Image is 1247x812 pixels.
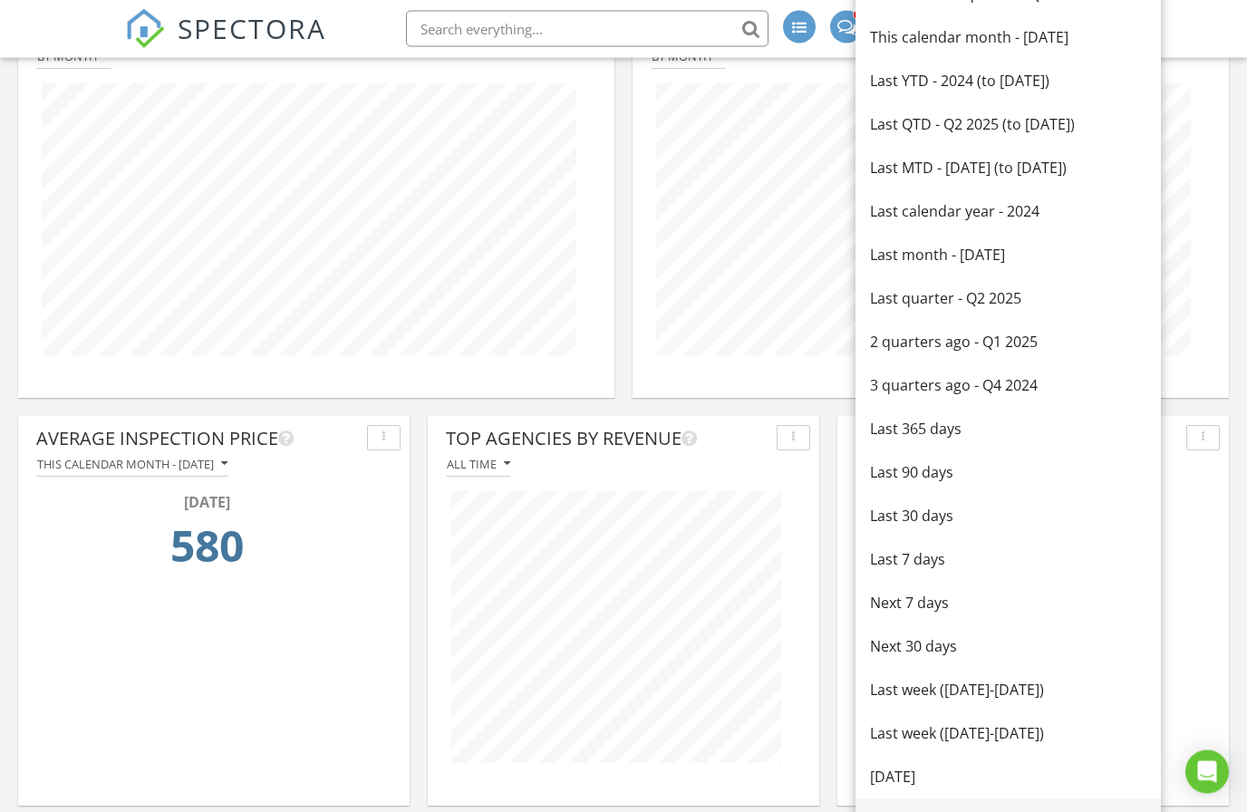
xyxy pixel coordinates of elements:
[870,27,1146,49] div: This calendar month - [DATE]
[870,549,1146,571] div: Last 7 days
[652,51,725,63] div: By month
[870,723,1146,745] div: Last week ([DATE]-[DATE])
[870,158,1146,179] div: Last MTD - [DATE] (to [DATE])
[870,71,1146,92] div: Last YTD - 2024 (to [DATE])
[37,459,227,471] div: This calendar month - [DATE]
[1185,750,1229,794] div: Open Intercom Messenger
[36,426,360,453] div: Average Inspection Price
[446,453,511,478] button: All time
[406,11,768,47] input: Search everything...
[37,51,111,63] div: By month
[870,767,1146,788] div: [DATE]
[870,506,1146,527] div: Last 30 days
[870,288,1146,310] div: Last quarter - Q2 2025
[870,462,1146,484] div: Last 90 days
[870,593,1146,614] div: Next 7 days
[42,514,372,590] td: 579.76
[178,9,326,47] span: SPECTORA
[447,459,510,471] div: All time
[42,492,372,514] div: [DATE]
[870,332,1146,353] div: 2 quarters ago - Q1 2025
[125,24,326,63] a: SPECTORA
[870,636,1146,658] div: Next 30 days
[870,419,1146,440] div: Last 365 days
[870,680,1146,701] div: Last week ([DATE]-[DATE])
[125,9,165,49] img: The Best Home Inspection Software - Spectora
[870,114,1146,136] div: Last QTD - Q2 2025 (to [DATE])
[870,245,1146,266] div: Last month - [DATE]
[36,453,228,478] button: This calendar month - [DATE]
[870,375,1146,397] div: 3 quarters ago - Q4 2024
[446,426,769,453] div: Top Agencies by Revenue
[870,201,1146,223] div: Last calendar year - 2024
